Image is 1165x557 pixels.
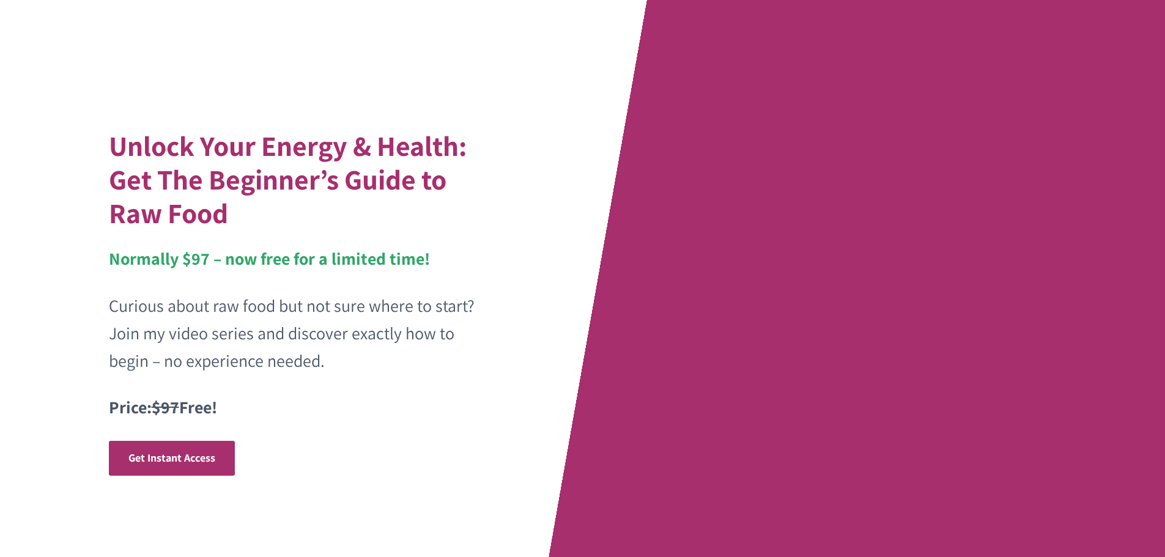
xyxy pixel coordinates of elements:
h1: Unlock Your Energy & Health: Get The Beginner’s Guide to Raw Food [109,129,478,230]
s: $97 [152,396,179,418]
strong: Price: Free! [109,396,217,418]
strong: Normally $97 – now free for a limited time! [109,247,430,270]
p: Curious about raw food but not sure where to start? Join my video series and discover exactly how... [109,292,478,374]
span: Get Instant Access [128,451,215,465]
a: Get Instant Access [109,441,235,476]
